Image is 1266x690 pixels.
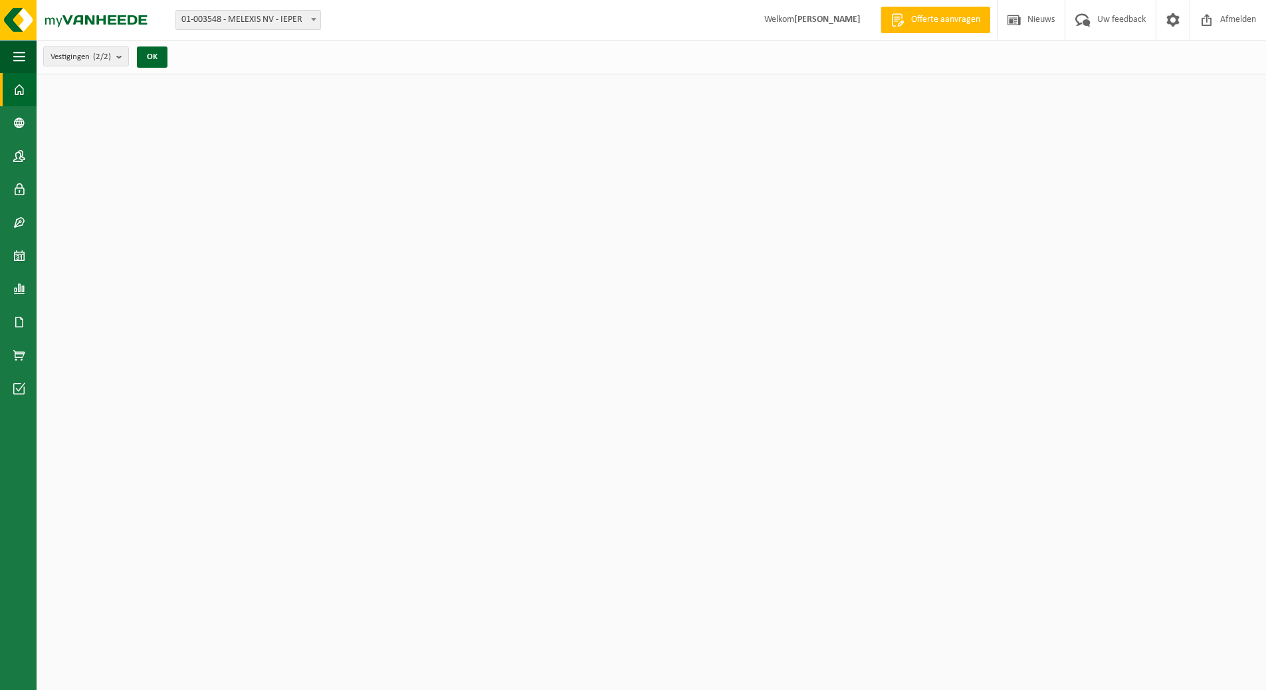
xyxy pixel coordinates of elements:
strong: [PERSON_NAME] [794,15,861,25]
span: Offerte aanvragen [908,13,984,27]
span: 01-003548 - MELEXIS NV - IEPER [176,11,320,29]
count: (2/2) [93,52,111,61]
button: OK [137,46,167,68]
a: Offerte aanvragen [881,7,990,33]
span: Vestigingen [51,47,111,67]
span: 01-003548 - MELEXIS NV - IEPER [175,10,321,30]
button: Vestigingen(2/2) [43,46,129,66]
